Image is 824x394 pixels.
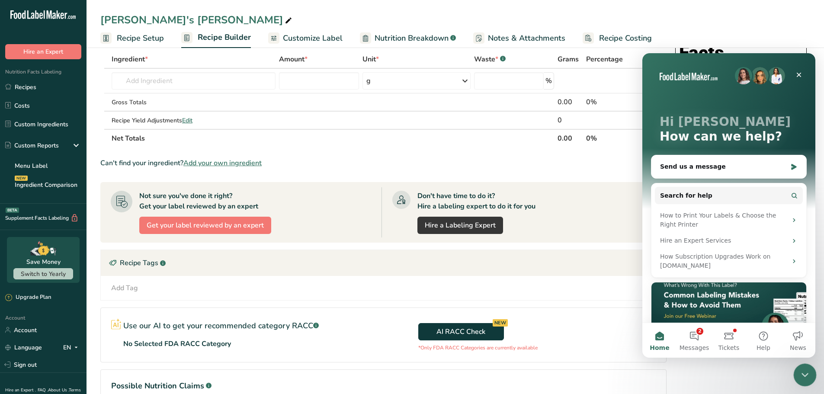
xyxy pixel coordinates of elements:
div: 0.00 [558,97,582,107]
div: Don't have time to do it? Hire a labeling expert to do it for you [417,191,535,211]
div: Can't find your ingredient? [100,158,667,168]
span: Grams [558,54,579,64]
a: Notes & Attachments [473,29,565,48]
button: Tickets [69,270,104,304]
span: Recipe Builder [198,32,251,43]
div: NEW [493,319,508,327]
button: Messages [35,270,69,304]
span: Recipe Setup [117,32,164,44]
button: AI RACC Check NEW [418,323,504,340]
button: Get your label reviewed by an expert [139,217,271,234]
div: Save Money [26,257,61,266]
div: [PERSON_NAME]'s [PERSON_NAME] [100,12,294,28]
div: Gross Totals [112,98,276,107]
span: Ingredient [112,54,148,64]
div: g [366,76,371,86]
button: News [138,270,173,304]
button: Switch to Yearly [13,268,73,279]
span: Nutrition Breakdown [375,32,449,44]
a: Customize Label [268,29,343,48]
span: Unit [362,54,379,64]
div: 0 [558,115,582,125]
a: Recipe Costing [583,29,652,48]
span: News [147,291,164,298]
a: Hire an Expert . [5,387,36,393]
div: 0% [586,97,639,107]
span: Recipe Costing [599,32,652,44]
th: Net Totals [110,129,556,147]
div: Not sure you've done it right? Get your label reviewed by an expert [139,191,258,211]
span: Add your own ingredient [183,158,262,168]
div: Add Tag [111,283,138,293]
a: Nutrition Breakdown [360,29,456,48]
div: EN [63,342,81,352]
p: No Selected FDA RACC Category [123,339,231,349]
span: Home [7,291,27,298]
th: 0% [584,129,641,147]
button: Help [104,270,138,304]
p: Use our AI to get your recommended category RACC [123,320,319,332]
div: BETA [6,208,19,213]
a: Recipe Builder [181,28,251,48]
p: *Only FDA RACC Categories are currently available [418,344,538,352]
div: Recipe Tags [101,250,666,276]
iframe: Intercom live chat [794,364,817,387]
span: Edit [182,116,192,125]
span: Percentage [586,54,623,64]
span: Help [114,291,128,298]
a: Language [5,340,42,355]
iframe: Intercom live chat [642,53,815,358]
div: Close [149,14,164,29]
span: Switch to Yearly [21,270,66,278]
span: Get your label reviewed by an expert [147,220,264,231]
div: [Free Webinar] What's wrong with this Label? [9,229,164,338]
span: Notes & Attachments [488,32,565,44]
span: Customize Label [283,32,343,44]
div: Custom Reports [5,141,59,150]
a: Hire a Labeling Expert [417,217,503,234]
span: Amount [279,54,308,64]
input: Add Ingredient [112,72,276,90]
th: 0.00 [556,129,584,147]
img: [Free Webinar] What's wrong with this Label? [9,229,164,290]
div: Upgrade Plan [5,293,51,302]
div: Recipe Yield Adjustments [112,116,276,125]
a: FAQ . [38,387,48,393]
a: About Us . [48,387,69,393]
span: AI RACC Check [436,327,485,337]
a: Recipe Setup [100,29,164,48]
div: NEW [15,176,28,181]
span: Tickets [76,291,97,298]
div: Waste [474,54,506,64]
h1: Possible Nutrition Claims [111,380,656,392]
span: Messages [37,291,67,298]
button: Hire an Expert [5,44,81,59]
